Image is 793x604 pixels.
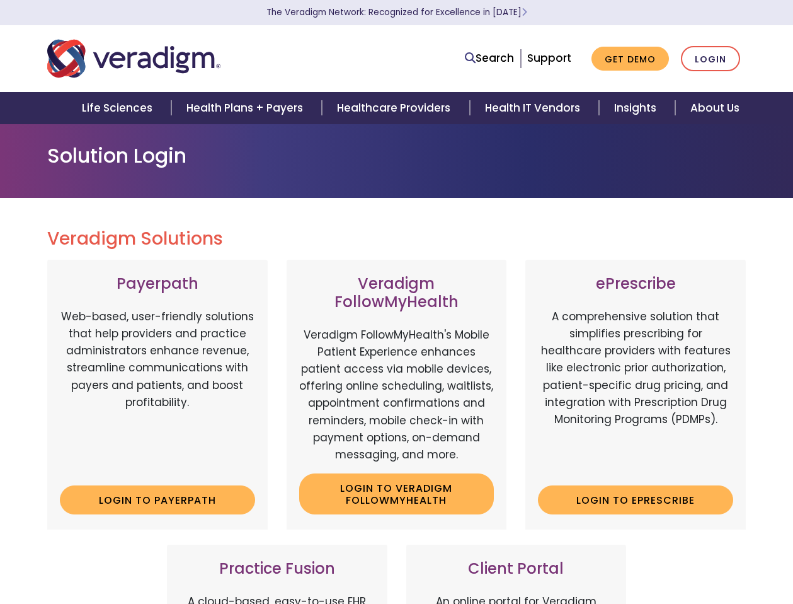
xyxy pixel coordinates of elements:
h3: ePrescribe [538,275,733,293]
a: The Veradigm Network: Recognized for Excellence in [DATE]Learn More [266,6,527,18]
h1: Solution Login [47,144,746,168]
a: Login to ePrescribe [538,485,733,514]
a: Life Sciences [67,92,171,124]
a: Health IT Vendors [470,92,599,124]
p: A comprehensive solution that simplifies prescribing for healthcare providers with features like ... [538,308,733,475]
a: Login to Veradigm FollowMyHealth [299,473,494,514]
a: Healthcare Providers [322,92,469,124]
p: Web-based, user-friendly solutions that help providers and practice administrators enhance revenu... [60,308,255,475]
h2: Veradigm Solutions [47,228,746,250]
a: Login to Payerpath [60,485,255,514]
h3: Payerpath [60,275,255,293]
h3: Veradigm FollowMyHealth [299,275,494,311]
h3: Practice Fusion [180,560,375,578]
p: Veradigm FollowMyHealth's Mobile Patient Experience enhances patient access via mobile devices, o... [299,327,494,464]
a: Health Plans + Payers [171,92,322,124]
a: Insights [599,92,675,124]
h3: Client Portal [419,560,614,578]
a: Get Demo [591,47,669,71]
img: Veradigm logo [47,38,220,79]
a: Login [681,46,740,72]
a: Search [465,50,514,67]
a: Support [527,50,571,66]
a: About Us [675,92,755,124]
span: Learn More [522,6,527,18]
